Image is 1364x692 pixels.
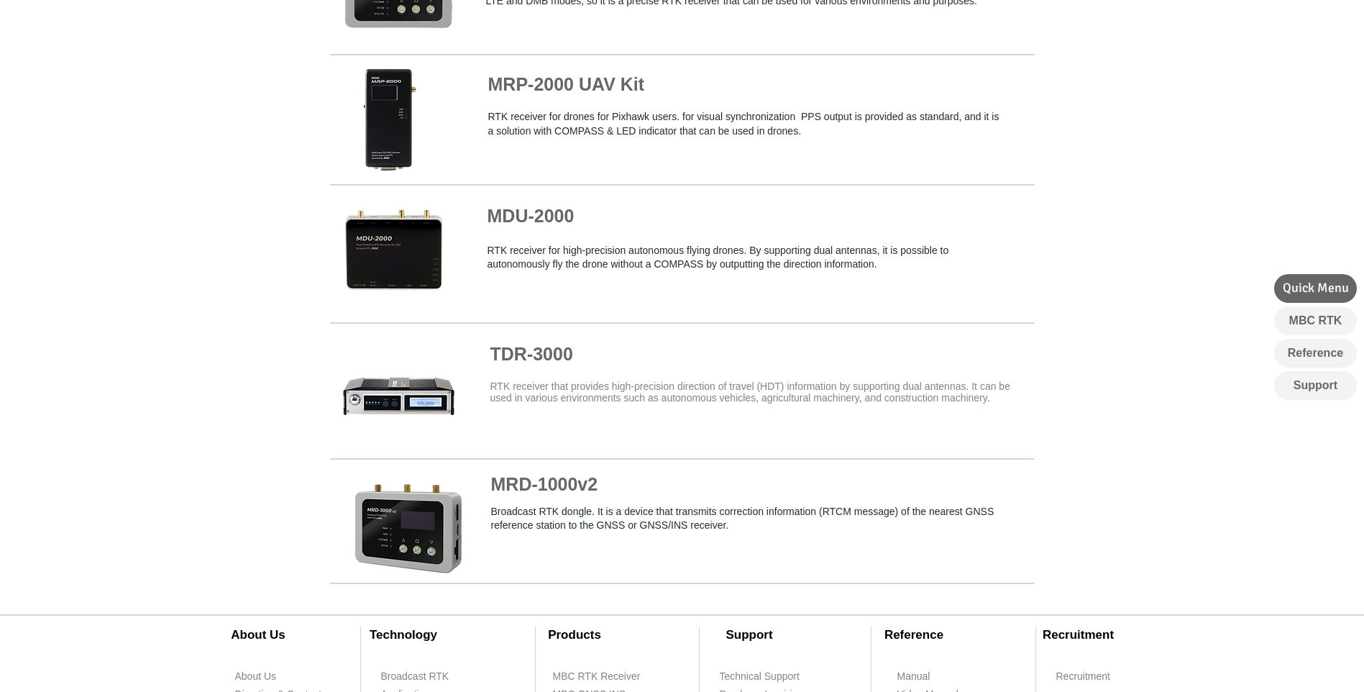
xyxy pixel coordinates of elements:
[1288,345,1343,361] span: Reference
[726,628,772,642] span: Support
[897,670,930,684] span: Manual
[1289,313,1342,329] span: MBC RTK
[1274,274,1357,303] div: Quick Menu
[897,668,979,686] a: Manual
[380,668,463,686] a: Broadcast RTK
[553,670,641,684] span: MBC RTK Receiver
[1098,630,1364,692] iframe: Wix Chat
[884,628,943,642] span: ​Reference
[1056,670,1110,684] span: Recruitment
[548,628,601,642] span: Products​
[1274,339,1357,368] a: Reference
[552,668,660,686] a: MBC RTK Receiver
[1056,668,1124,686] a: Recruitment
[1294,378,1337,393] span: Support
[720,670,800,684] span: Technical Support
[235,670,277,684] span: About Us
[1283,279,1349,297] span: Quick Menu
[370,628,437,642] span: ​Technology
[719,668,827,686] a: Technical Support
[231,628,285,642] span: ​About Us
[381,670,449,684] span: Broadcast RTK
[1274,371,1357,400] a: Support
[1274,306,1357,335] a: MBC RTK
[1043,628,1114,642] span: Recruitment
[234,668,317,686] a: About Us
